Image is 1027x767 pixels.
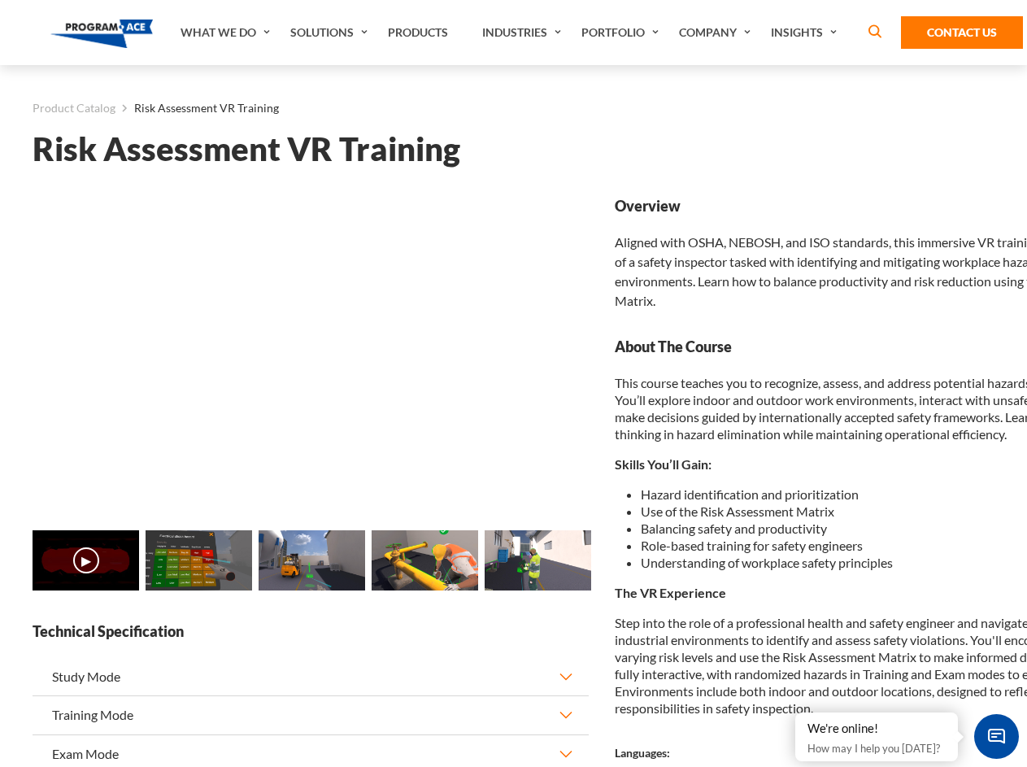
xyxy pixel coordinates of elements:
[33,658,589,695] button: Study Mode
[73,547,99,573] button: ▶
[259,530,365,591] img: Risk Assessment VR Training - Preview 2
[807,739,946,758] p: How may I help you [DATE]?
[372,530,478,591] img: Risk Assessment VR Training - Preview 3
[33,98,115,119] a: Product Catalog
[33,621,589,642] strong: Technical Specification
[33,530,139,591] img: Risk Assessment VR Training - Video 0
[33,696,589,734] button: Training Mode
[974,714,1019,759] span: Chat Widget
[901,16,1023,49] a: Contact Us
[485,530,591,591] img: Risk Assessment VR Training - Preview 4
[615,746,670,760] strong: Languages:
[807,721,946,737] div: We're online!
[115,98,279,119] li: Risk Assessment VR Training
[33,196,589,509] iframe: Risk Assessment VR Training - Video 0
[146,530,252,591] img: Risk Assessment VR Training - Preview 1
[50,20,154,48] img: Program-Ace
